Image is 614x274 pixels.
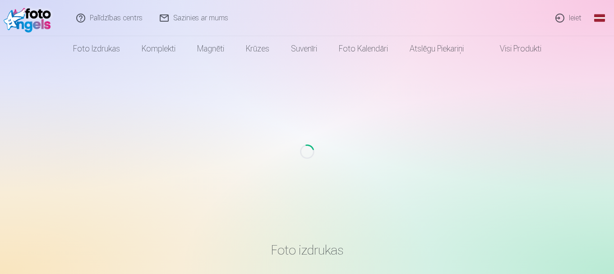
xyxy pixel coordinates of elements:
a: Foto kalendāri [328,36,399,61]
a: Atslēgu piekariņi [399,36,475,61]
a: Magnēti [186,36,235,61]
a: Foto izdrukas [62,36,131,61]
h3: Foto izdrukas [44,242,571,258]
a: Krūzes [235,36,280,61]
img: /fa1 [4,4,55,33]
a: Visi produkti [475,36,552,61]
a: Suvenīri [280,36,328,61]
a: Komplekti [131,36,186,61]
